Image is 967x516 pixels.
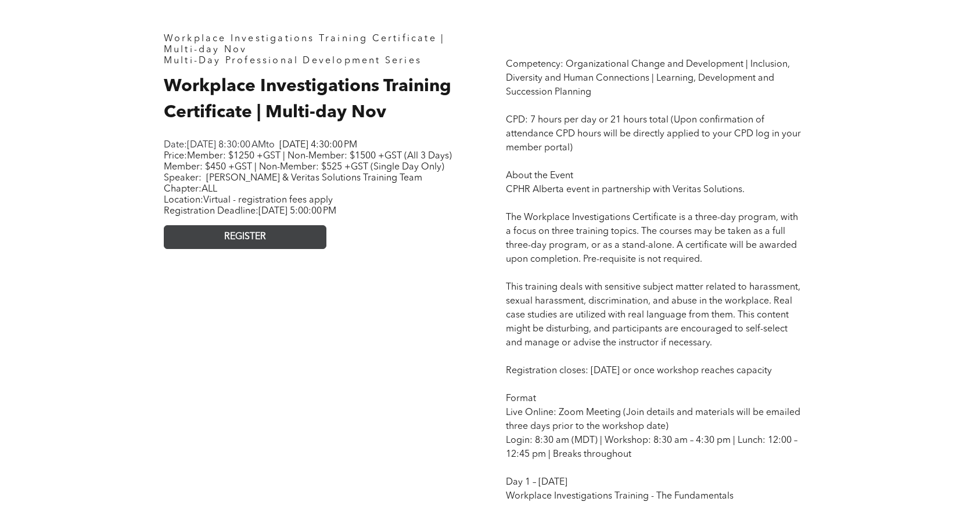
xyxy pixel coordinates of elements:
[164,34,445,55] span: Workplace Investigations Training Certificate | Multi-day Nov
[164,185,217,194] span: Chapter:
[164,140,275,150] span: Date: to
[206,174,422,183] span: [PERSON_NAME] & Veritas Solutions Training Team
[203,196,333,205] span: Virtual - registration fees apply
[202,185,217,194] span: ALL
[164,225,326,249] a: REGISTER
[164,174,202,183] span: Speaker:
[164,56,422,66] span: Multi-Day Professional Development Series
[258,207,336,216] span: [DATE] 5:00:00 PM
[187,140,266,150] span: [DATE] 8:30:00 AM
[164,151,452,172] span: Price:
[164,196,336,216] span: Location: Registration Deadline:
[164,151,452,172] span: Member: $1250 +GST | Non-Member: $1500 +GST (All 3 Days) Member: $450 +GST | Non-Member: $525 +GS...
[224,232,266,243] span: REGISTER
[164,78,451,121] span: Workplace Investigations Training Certificate | Multi-day Nov
[279,140,357,150] span: [DATE] 4:30:00 PM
